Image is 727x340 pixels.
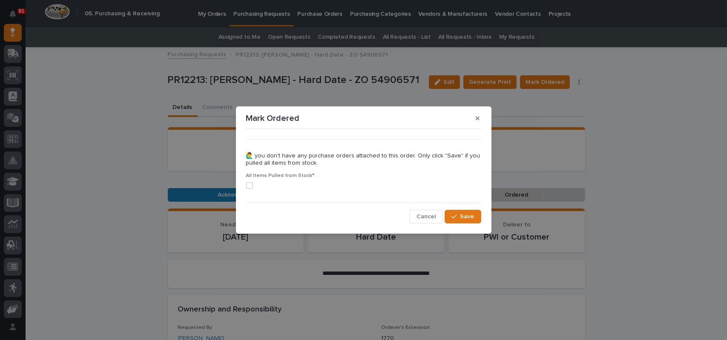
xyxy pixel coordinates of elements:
[409,210,443,223] button: Cancel
[460,213,474,220] span: Save
[246,173,315,178] span: All Items Pulled from Stock
[246,113,300,123] p: Mark Ordered
[417,213,436,220] span: Cancel
[445,210,481,223] button: Save
[246,152,481,167] p: 🙋‍♂️ you don't have any purchase orders attached to this order. Only click "Save" if you pulled a...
